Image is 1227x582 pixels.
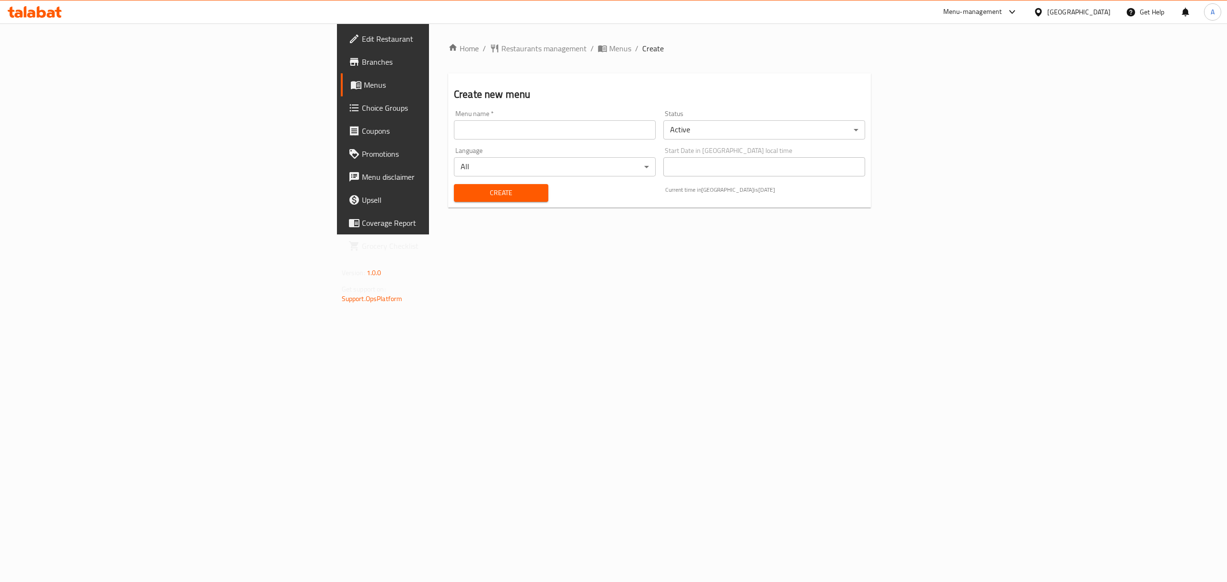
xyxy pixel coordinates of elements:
[362,102,534,114] span: Choice Groups
[943,6,1002,18] div: Menu-management
[1211,7,1215,17] span: A
[590,43,594,54] li: /
[341,73,542,96] a: Menus
[341,50,542,73] a: Branches
[341,234,542,257] a: Grocery Checklist
[598,43,631,54] a: Menus
[362,33,534,45] span: Edit Restaurant
[342,283,386,295] span: Get support on:
[341,188,542,211] a: Upsell
[501,43,587,54] span: Restaurants management
[663,120,865,140] div: Active
[364,79,534,91] span: Menus
[342,292,403,305] a: Support.OpsPlatform
[362,171,534,183] span: Menu disclaimer
[362,194,534,206] span: Upsell
[454,87,865,102] h2: Create new menu
[635,43,638,54] li: /
[341,27,542,50] a: Edit Restaurant
[342,267,365,279] span: Version:
[341,142,542,165] a: Promotions
[362,125,534,137] span: Coupons
[609,43,631,54] span: Menus
[642,43,664,54] span: Create
[367,267,382,279] span: 1.0.0
[1047,7,1111,17] div: [GEOGRAPHIC_DATA]
[341,119,542,142] a: Coupons
[362,240,534,252] span: Grocery Checklist
[454,120,656,140] input: Please enter Menu name
[362,148,534,160] span: Promotions
[362,56,534,68] span: Branches
[454,184,548,202] button: Create
[362,217,534,229] span: Coverage Report
[462,187,541,199] span: Create
[454,157,656,176] div: All
[665,186,865,194] p: Current time in [GEOGRAPHIC_DATA] is [DATE]
[448,43,871,54] nav: breadcrumb
[341,96,542,119] a: Choice Groups
[341,165,542,188] a: Menu disclaimer
[341,211,542,234] a: Coverage Report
